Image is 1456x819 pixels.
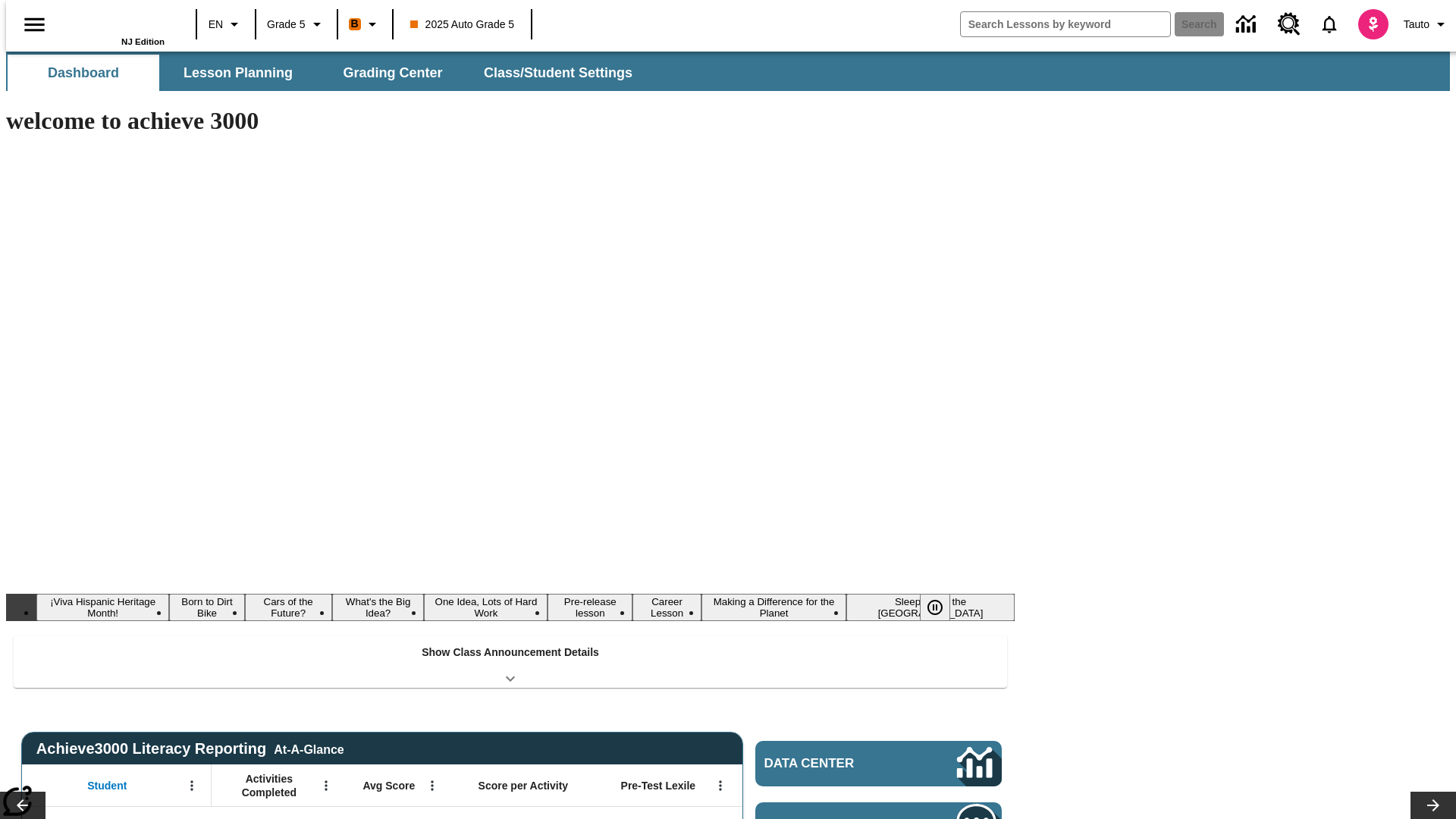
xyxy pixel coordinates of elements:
button: Slide 1 ¡Viva Hispanic Heritage Month! [36,594,169,621]
div: SubNavbar [6,55,646,91]
button: Grade: Grade 5, Select a grade [261,11,332,38]
a: Data Center [755,741,1002,786]
button: Boost Class color is orange. Change class color [343,11,388,38]
button: Dashboard [8,55,159,91]
button: Pause [920,594,950,621]
button: Open Menu [180,774,203,797]
span: Lesson Planning [184,64,293,82]
button: Slide 4 What's the Big Idea? [332,594,425,621]
button: Language: EN, Select a language [202,11,250,38]
input: search field [961,12,1170,36]
div: SubNavbar [6,52,1450,91]
span: 2025 Auto Grade 5 [410,17,515,33]
span: Achieve3000 Literacy Reporting [36,740,344,758]
button: Open Menu [421,774,444,797]
a: Notifications [1310,5,1349,44]
span: Data Center [764,756,906,771]
span: Score per Activity [479,779,569,792]
span: Activities Completed [219,772,319,799]
button: Lesson carousel, Next [1410,792,1456,819]
button: Slide 2 Born to Dirt Bike [169,594,244,621]
button: Lesson Planning [162,55,314,91]
img: avatar image [1358,9,1389,39]
p: Show Class Announcement Details [422,645,599,661]
button: Slide 9 Sleepless in the Animal Kingdom [846,594,1015,621]
span: EN [209,17,223,33]
button: Open side menu [12,2,57,47]
span: Grade 5 [267,17,306,33]
span: Class/Student Settings [484,64,632,82]
span: Tauto [1404,17,1429,33]
span: Grading Center [343,64,442,82]
button: Open Menu [315,774,337,797]
div: Show Class Announcement Details [14,635,1007,688]
button: Profile/Settings [1398,11,1456,38]
div: Pause [920,594,965,621]
button: Slide 7 Career Lesson [632,594,701,621]
div: At-A-Glance [274,740,344,757]
a: Data Center [1227,4,1269,45]
span: Dashboard [48,64,119,82]
button: Class/Student Settings [472,55,645,91]
button: Slide 3 Cars of the Future? [245,594,332,621]
a: Home [66,7,165,37]
span: NJ Edition [121,37,165,46]
button: Slide 5 One Idea, Lots of Hard Work [424,594,548,621]
button: Select a new avatar [1349,5,1398,44]
a: Resource Center, Will open in new tab [1269,4,1310,45]
button: Slide 6 Pre-release lesson [548,594,632,621]
span: Student [87,779,127,792]
span: Avg Score [362,779,415,792]
button: Open Menu [709,774,732,797]
span: Pre-Test Lexile [621,779,696,792]
h1: welcome to achieve 3000 [6,107,1015,135]
span: B [351,14,359,33]
button: Slide 8 Making a Difference for the Planet [701,594,846,621]
button: Grading Center [317,55,469,91]
div: Home [66,5,165,46]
